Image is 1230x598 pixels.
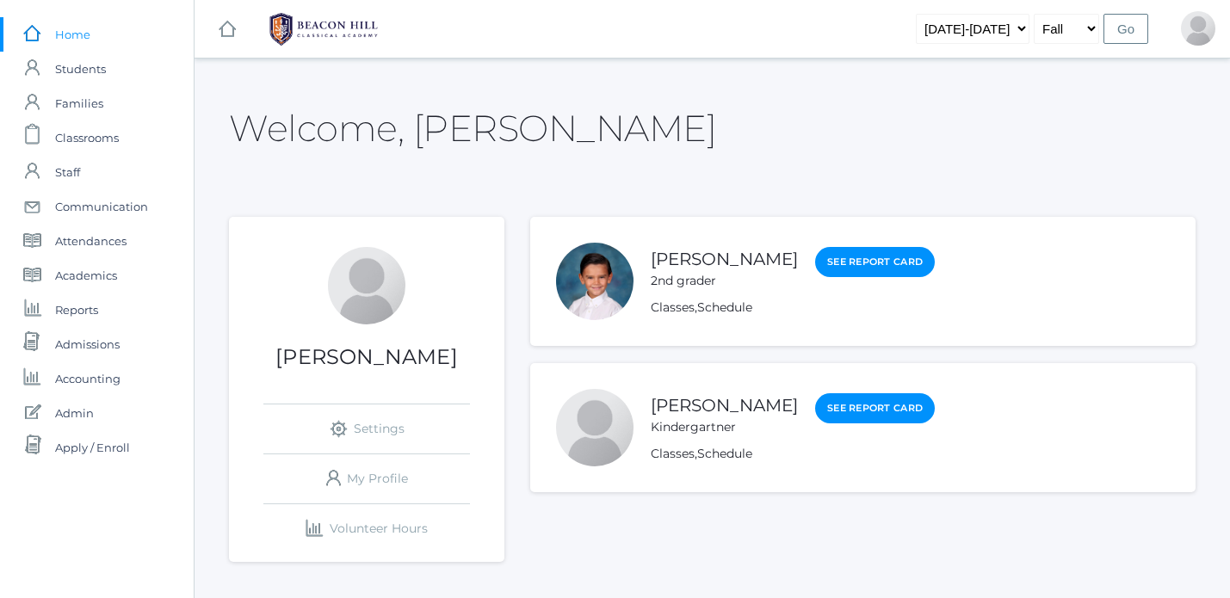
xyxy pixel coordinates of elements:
span: Admin [55,396,94,430]
span: Classrooms [55,120,119,155]
div: Jesiah Hrehniy [556,243,634,320]
span: Families [55,86,103,120]
h2: Welcome, [PERSON_NAME] [229,108,716,148]
span: Home [55,17,90,52]
div: Shain Hrehniy [328,247,405,324]
span: Students [55,52,106,86]
div: , [651,445,935,463]
div: Hannah Hrehniy [556,389,634,466]
a: My Profile [263,454,470,503]
span: Academics [55,258,117,293]
a: Classes [651,299,695,315]
a: Volunteer Hours [263,504,470,553]
a: See Report Card [815,393,935,423]
h1: [PERSON_NAME] [229,346,504,368]
img: BHCALogos-05-308ed15e86a5a0abce9b8dd61676a3503ac9727e845dece92d48e8588c001991.png [259,8,388,51]
a: Schedule [697,446,752,461]
a: Settings [263,404,470,453]
a: [PERSON_NAME] [651,395,798,416]
span: Communication [55,189,148,224]
div: 2nd grader [651,272,798,290]
a: See Report Card [815,247,935,277]
span: Staff [55,155,80,189]
div: Kindergartner [651,418,798,436]
a: [PERSON_NAME] [651,249,798,269]
a: Classes [651,446,695,461]
span: Reports [55,293,98,327]
span: Attendances [55,224,127,258]
a: Schedule [697,299,752,315]
span: Accounting [55,361,121,396]
div: , [651,299,935,317]
div: Shain Hrehniy [1181,11,1215,46]
span: Apply / Enroll [55,430,130,465]
input: Go [1103,14,1148,44]
span: Admissions [55,327,120,361]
